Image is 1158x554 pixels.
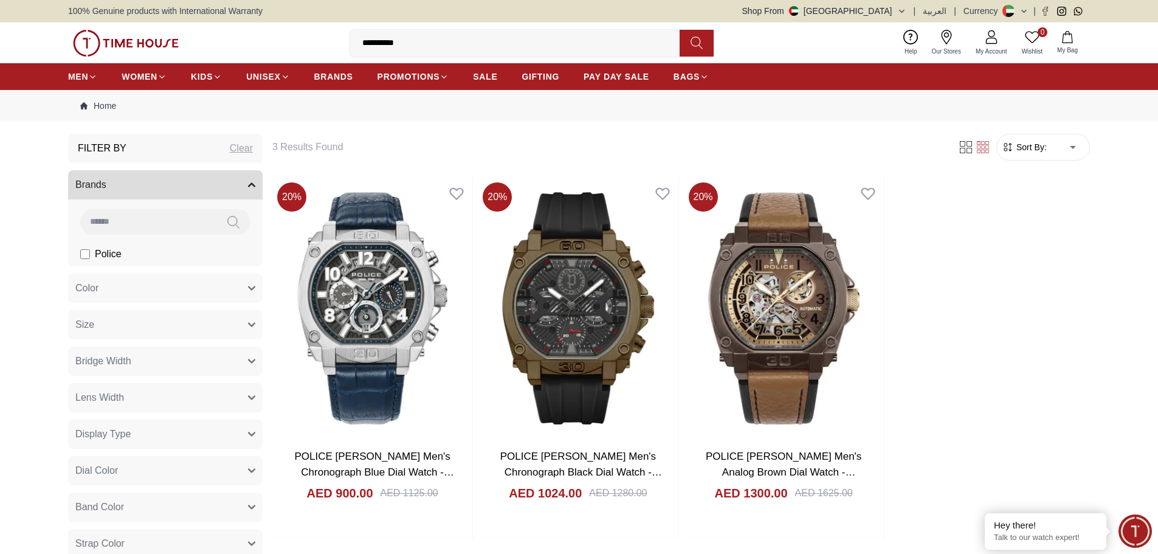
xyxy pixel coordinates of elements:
h4: AED 900.00 [307,485,373,502]
a: 0Wishlist [1015,27,1050,58]
span: | [954,5,956,17]
input: Police [80,249,90,259]
span: SALE [473,71,497,83]
span: 20 % [277,182,306,212]
span: Size [75,317,94,332]
a: MEN [68,66,97,88]
span: 20 % [689,182,718,212]
button: Band Color [68,493,263,522]
button: My Bag [1050,29,1085,57]
span: Display Type [75,427,131,441]
button: Brands [68,170,263,199]
span: PAY DAY SALE [584,71,649,83]
span: Dial Color [75,463,118,478]
button: Size [68,310,263,339]
div: AED 1125.00 [381,486,438,500]
h4: AED 1024.00 [509,485,582,502]
button: Sort By: [1002,141,1047,153]
h3: Filter By [78,141,126,156]
a: Help [897,27,925,58]
img: POLICE NORWOOD Men's Chronograph Black Dial Watch - PEWGQ0040003 [478,178,678,439]
button: Shop From[GEOGRAPHIC_DATA] [742,5,906,17]
img: United Arab Emirates [789,6,799,16]
a: POLICE [PERSON_NAME] Men's Chronograph Black Dial Watch - PEWGQ0040003 [500,451,662,493]
span: Brands [75,178,106,192]
span: Our Stores [927,47,966,56]
span: My Account [971,47,1012,56]
div: AED 1280.00 [589,486,647,500]
button: العربية [923,5,946,17]
a: BAGS [674,66,709,88]
span: UNISEX [246,71,280,83]
span: | [1033,5,1036,17]
span: KIDS [191,71,213,83]
span: BAGS [674,71,700,83]
span: 20 % [483,182,512,212]
a: POLICE [PERSON_NAME] Men's Chronograph Blue Dial Watch - PEWJF0021901 [294,451,454,493]
button: Bridge Width [68,347,263,376]
div: Hey there! [994,519,1097,531]
span: Strap Color [75,536,125,551]
h6: 3 Results Found [272,140,943,154]
button: Dial Color [68,456,263,485]
a: Facebook [1041,7,1050,16]
span: GIFTING [522,71,559,83]
span: Lens Width [75,390,124,405]
div: AED 1625.00 [795,486,853,500]
span: Band Color [75,500,124,514]
a: KIDS [191,66,222,88]
a: GIFTING [522,66,559,88]
a: Our Stores [925,27,968,58]
a: PAY DAY SALE [584,66,649,88]
span: Bridge Width [75,354,131,369]
span: | [914,5,916,17]
a: POLICE [PERSON_NAME] Men's Analog Brown Dial Watch - PEWGE0040002 [706,451,861,493]
span: Sort By: [1014,141,1047,153]
span: Wishlist [1017,47,1047,56]
a: UNISEX [246,66,289,88]
span: Police [95,247,122,261]
a: SALE [473,66,497,88]
button: Display Type [68,420,263,449]
div: Chat Widget [1118,514,1152,548]
button: Lens Width [68,383,263,412]
span: PROMOTIONS [377,71,440,83]
nav: Breadcrumb [68,90,1090,122]
span: My Bag [1052,46,1083,55]
button: Color [68,274,263,303]
span: BRANDS [314,71,353,83]
a: Home [80,100,116,112]
a: PROMOTIONS [377,66,449,88]
img: ... [73,30,179,57]
a: BRANDS [314,66,353,88]
span: WOMEN [122,71,157,83]
div: Clear [230,141,253,156]
span: Color [75,281,98,296]
span: 100% Genuine products with International Warranty [68,5,263,17]
a: Instagram [1057,7,1066,16]
div: Currency [963,5,1003,17]
p: Talk to our watch expert! [994,533,1097,543]
span: 0 [1038,27,1047,37]
span: MEN [68,71,88,83]
span: Help [900,47,922,56]
a: WOMEN [122,66,167,88]
h4: AED 1300.00 [714,485,787,502]
a: Whatsapp [1074,7,1083,16]
img: POLICE NORWOOD Men's Chronograph Blue Dial Watch - PEWJF0021901 [272,178,472,439]
img: POLICE NORWOOD Men's Analog Brown Dial Watch - PEWGE0040002 [684,178,884,439]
